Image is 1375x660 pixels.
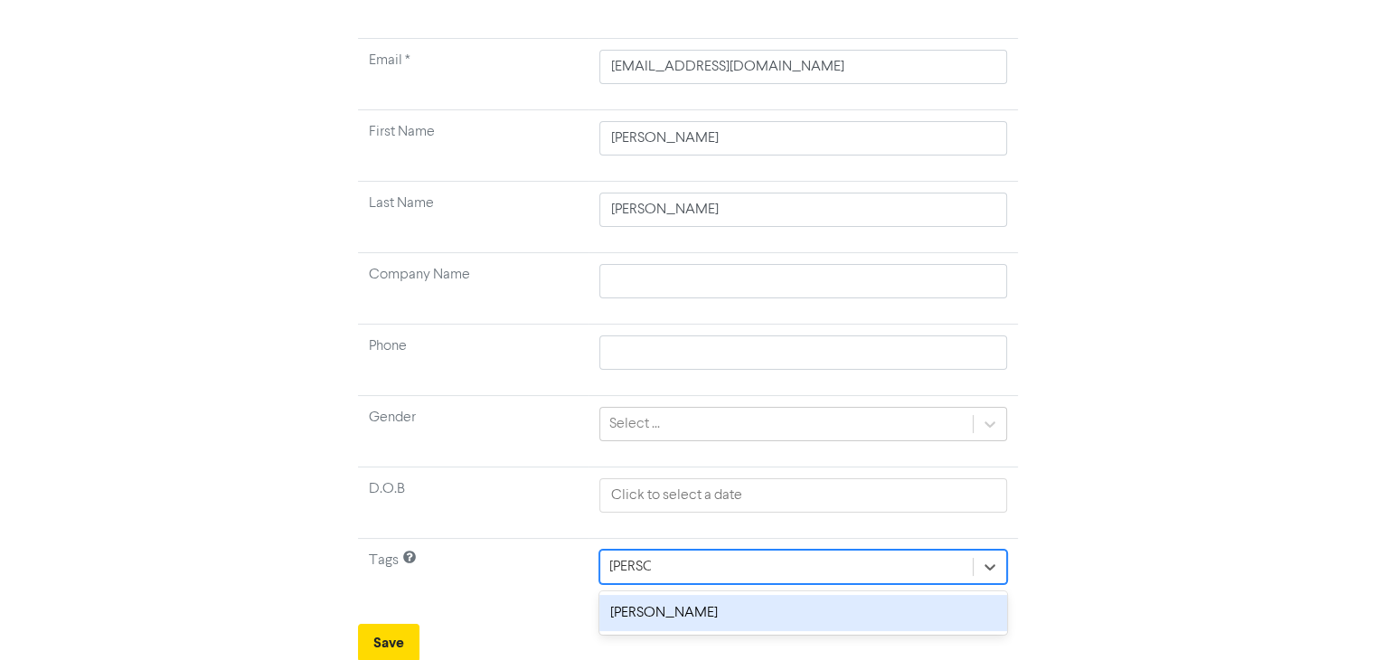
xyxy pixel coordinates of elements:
input: Click to select a date [599,478,1006,513]
td: D.O.B [358,467,589,539]
div: [PERSON_NAME] [599,595,1006,631]
td: Gender [358,396,589,467]
td: Phone [358,325,589,396]
td: First Name [358,110,589,182]
td: Company Name [358,253,589,325]
td: Required [358,39,589,110]
iframe: Chat Widget [1149,465,1375,660]
td: Tags [358,539,589,610]
div: Select ... [609,413,660,435]
td: Last Name [358,182,589,253]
